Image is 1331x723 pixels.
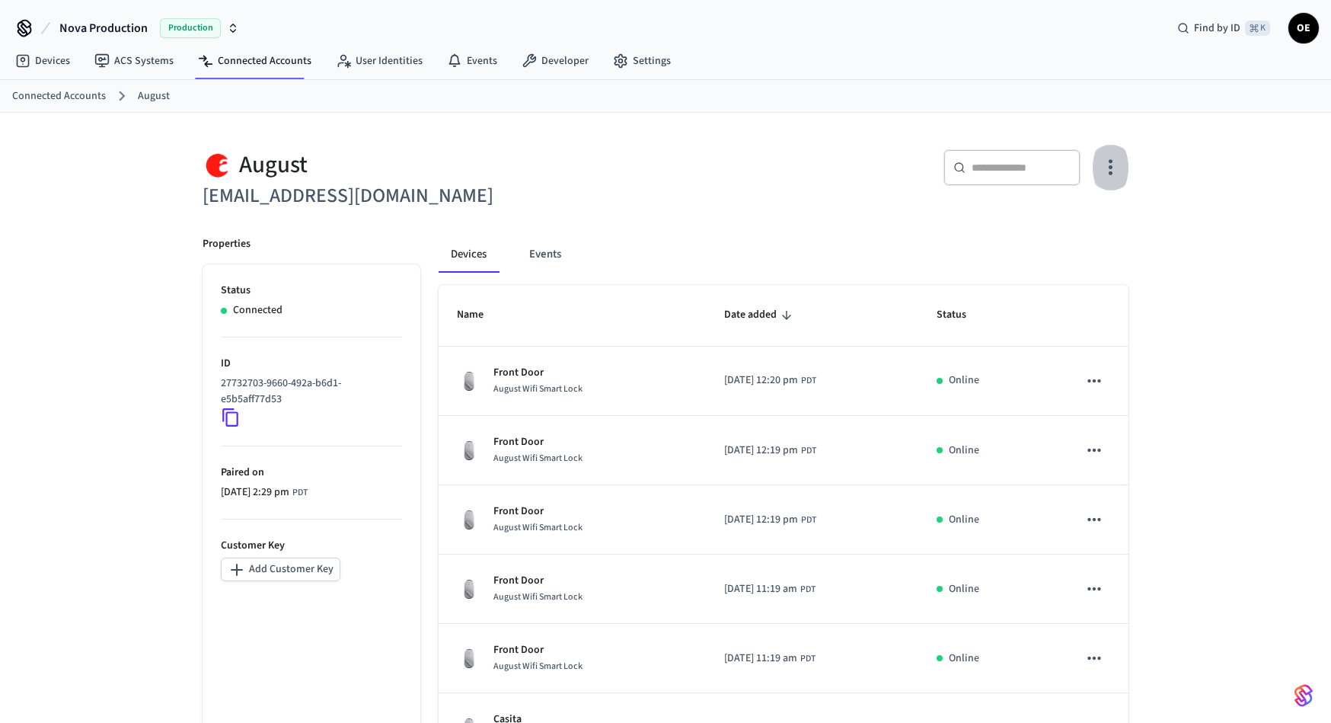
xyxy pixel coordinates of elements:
p: Properties [203,236,251,252]
span: August Wifi Smart Lock [493,660,583,673]
p: Customer Key [221,538,402,554]
span: PDT [801,513,816,527]
div: connected account tabs [439,236,1128,273]
p: Online [949,581,979,597]
a: August [138,88,170,104]
img: SeamLogoGradient.69752ec5.svg [1294,683,1313,708]
div: Find by ID⌘ K [1165,14,1282,42]
div: America/Vancouver [724,512,816,528]
img: August Wifi Smart Lock 3rd Gen, Silver, Front [457,646,481,670]
div: America/Vancouver [724,581,816,597]
img: August Wifi Smart Lock 3rd Gen, Silver, Front [457,507,481,532]
div: America/Vancouver [724,443,816,459]
a: Settings [601,47,683,75]
img: August Logo, Square [203,149,233,181]
p: Paired on [221,465,402,481]
span: ⌘ K [1245,21,1270,36]
div: America/Vancouver [724,373,816,389]
span: PDT [801,374,816,388]
div: August [203,149,656,181]
span: Status [937,303,986,327]
span: OE [1290,14,1317,42]
span: [DATE] 12:19 pm [724,443,798,459]
span: August Wifi Smart Lock [493,521,583,534]
p: Status [221,283,402,299]
div: America/Vancouver [221,485,308,501]
button: Events [517,236,573,273]
p: Front Door [493,365,583,381]
span: [DATE] 12:19 pm [724,512,798,528]
p: Front Door [493,573,583,589]
span: August Wifi Smart Lock [493,590,583,603]
img: August Wifi Smart Lock 3rd Gen, Silver, Front [457,369,481,393]
span: [DATE] 2:29 pm [221,485,289,501]
p: Online [949,373,979,389]
span: PDT [292,486,308,500]
img: August Wifi Smart Lock 3rd Gen, Silver, Front [457,438,481,462]
p: ID [221,356,402,372]
button: Add Customer Key [221,558,340,581]
span: Nova Production [59,19,148,37]
span: PDT [801,444,816,458]
p: Online [949,651,979,667]
p: Online [949,443,979,459]
button: OE [1288,13,1319,43]
span: PDT [800,583,816,597]
a: User Identities [324,47,435,75]
img: August Wifi Smart Lock 3rd Gen, Silver, Front [457,577,481,601]
p: 27732703-9660-492a-b6d1-e5b5aff77d53 [221,376,396,408]
span: Find by ID [1194,21,1240,36]
p: Front Door [493,504,583,520]
span: Date added [724,303,796,327]
a: Connected Accounts [186,47,324,75]
a: Connected Accounts [12,88,106,104]
span: August Wifi Smart Lock [493,452,583,465]
a: Devices [3,47,82,75]
p: Front Door [493,434,583,450]
span: Production [160,18,221,38]
h6: [EMAIL_ADDRESS][DOMAIN_NAME] [203,181,656,212]
a: ACS Systems [82,47,186,75]
a: Events [435,47,509,75]
p: Front Door [493,642,583,658]
span: PDT [800,652,816,666]
div: America/Vancouver [724,651,816,667]
p: Connected [233,302,282,318]
a: Developer [509,47,601,75]
span: [DATE] 11:19 am [724,651,797,667]
span: [DATE] 11:19 am [724,581,797,597]
span: [DATE] 12:20 pm [724,373,798,389]
span: August Wifi Smart Lock [493,382,583,395]
span: Name [457,303,503,327]
button: Devices [439,236,499,273]
p: Online [949,512,979,528]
